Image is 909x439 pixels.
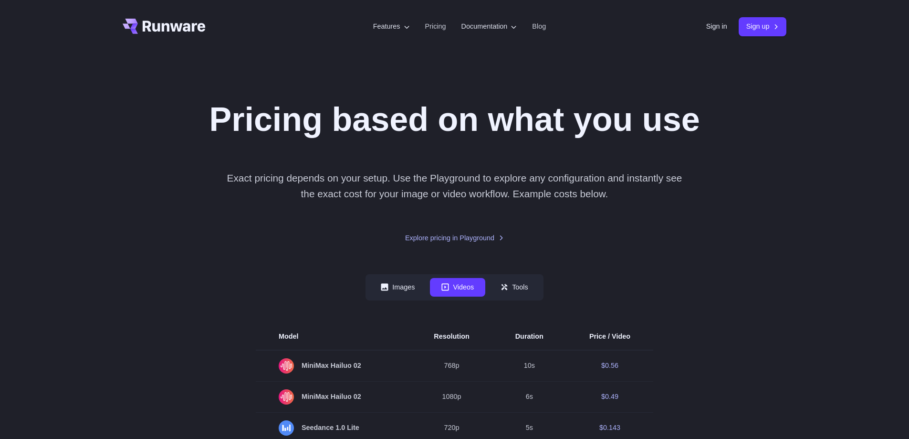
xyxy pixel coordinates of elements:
td: 6s [492,381,566,412]
a: Explore pricing in Playground [405,233,504,244]
span: MiniMax Hailuo 02 [279,358,388,374]
button: Images [369,278,426,297]
td: $0.56 [566,350,653,382]
th: Duration [492,323,566,350]
td: 768p [411,350,492,382]
th: Price / Video [566,323,653,350]
a: Pricing [425,21,446,32]
span: Seedance 1.0 Lite [279,420,388,436]
td: $0.49 [566,381,653,412]
button: Videos [430,278,485,297]
a: Sign up [739,17,787,36]
a: Sign in [706,21,727,32]
label: Documentation [461,21,517,32]
span: MiniMax Hailuo 02 [279,389,388,405]
td: 1080p [411,381,492,412]
button: Tools [489,278,540,297]
th: Model [256,323,411,350]
label: Features [373,21,410,32]
td: 10s [492,350,566,382]
th: Resolution [411,323,492,350]
a: Blog [532,21,546,32]
p: Exact pricing depends on your setup. Use the Playground to explore any configuration and instantl... [222,170,687,202]
a: Go to / [123,19,206,34]
h1: Pricing based on what you use [209,99,700,139]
